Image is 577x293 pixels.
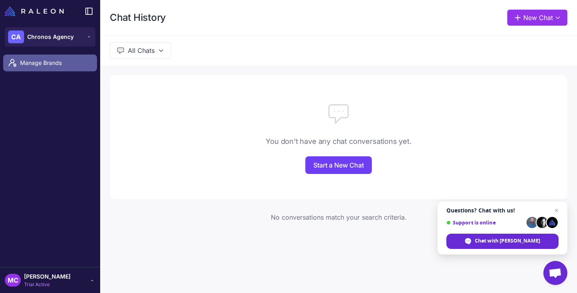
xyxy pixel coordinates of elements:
a: Start a New Chat [305,156,372,174]
a: Raleon Logo [5,6,67,16]
span: Close chat [552,206,561,215]
span: Questions? Chat with us! [446,207,559,214]
h1: Chat History [110,11,166,24]
span: Trial Active [24,281,71,288]
span: Support is online [446,220,524,226]
span: Chat with [PERSON_NAME] [475,237,540,245]
div: MC [5,274,21,287]
span: [PERSON_NAME] [24,272,71,281]
span: Chronos Agency [27,32,74,41]
div: Chat with Raleon [446,234,559,249]
div: No conversations match your search criteria. [110,212,567,222]
div: CA [8,30,24,43]
div: You don't have any chat conversations yet. [110,136,567,147]
button: All Chats [110,42,171,59]
div: Open chat [543,261,567,285]
img: Raleon Logo [5,6,64,16]
button: New Chat [507,10,567,26]
a: Manage Brands [3,55,97,71]
span: Manage Brands [20,59,91,67]
button: CAChronos Agency [5,27,95,46]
